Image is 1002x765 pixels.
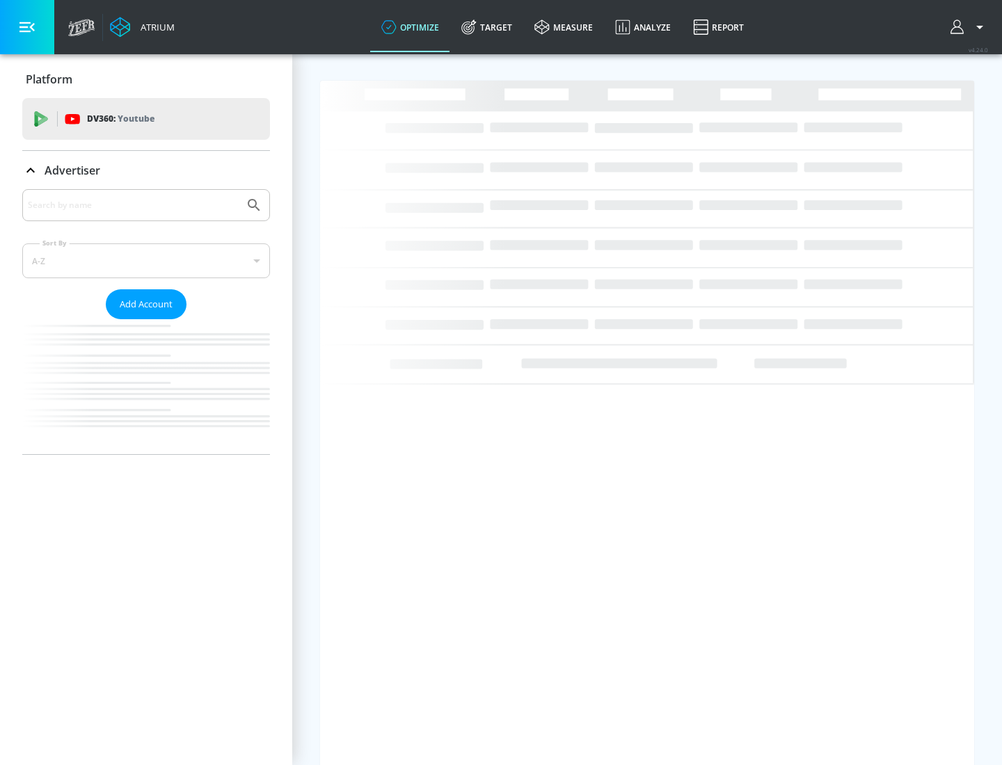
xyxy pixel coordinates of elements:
div: DV360: Youtube [22,98,270,140]
span: v 4.24.0 [969,46,988,54]
div: Atrium [135,21,175,33]
div: Advertiser [22,151,270,190]
div: A-Z [22,243,270,278]
a: measure [523,2,604,52]
a: Atrium [110,17,175,38]
p: Youtube [118,111,154,126]
p: Advertiser [45,163,100,178]
button: Add Account [106,289,186,319]
div: Platform [22,60,270,99]
a: Target [450,2,523,52]
a: optimize [370,2,450,52]
input: Search by name [28,196,239,214]
label: Sort By [40,239,70,248]
p: Platform [26,72,72,87]
a: Analyze [604,2,682,52]
span: Add Account [120,296,173,312]
nav: list of Advertiser [22,319,270,454]
p: DV360: [87,111,154,127]
a: Report [682,2,755,52]
div: Advertiser [22,189,270,454]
